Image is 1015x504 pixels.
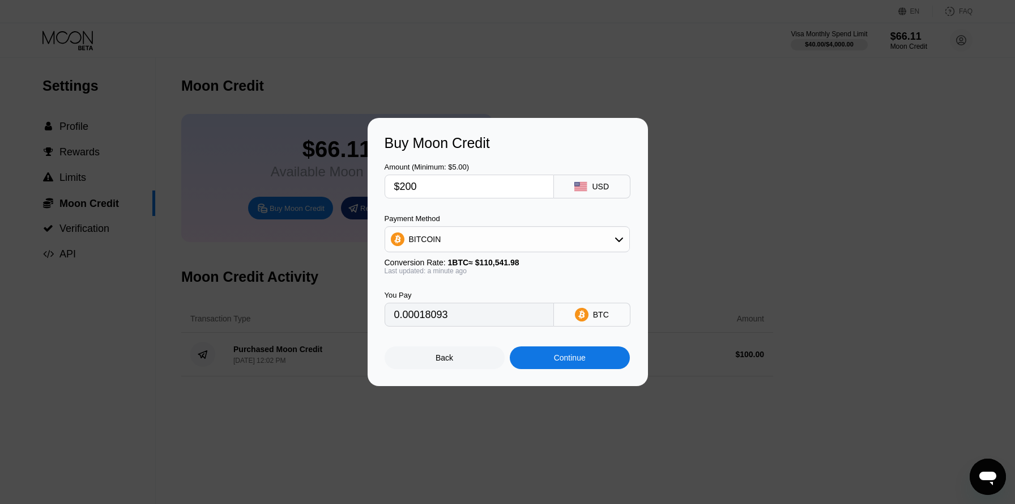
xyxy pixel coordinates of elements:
div: Buy Moon Credit [385,135,631,151]
input: $0.00 [394,175,544,198]
iframe: 启动消息传送窗口的按钮 [970,459,1006,495]
div: Amount (Minimum: $5.00) [385,163,554,171]
div: BITCOIN [385,228,629,251]
span: 1 BTC ≈ $110,541.98 [448,258,519,267]
div: Conversion Rate: [385,258,630,267]
div: BITCOIN [409,235,441,244]
div: Continue [510,346,630,369]
div: You Pay [385,291,554,299]
div: Last updated: a minute ago [385,267,630,275]
div: Payment Method [385,214,630,223]
div: Back [436,353,453,362]
div: USD [592,182,609,191]
div: BTC [593,310,609,319]
div: Continue [554,353,586,362]
div: Back [385,346,505,369]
